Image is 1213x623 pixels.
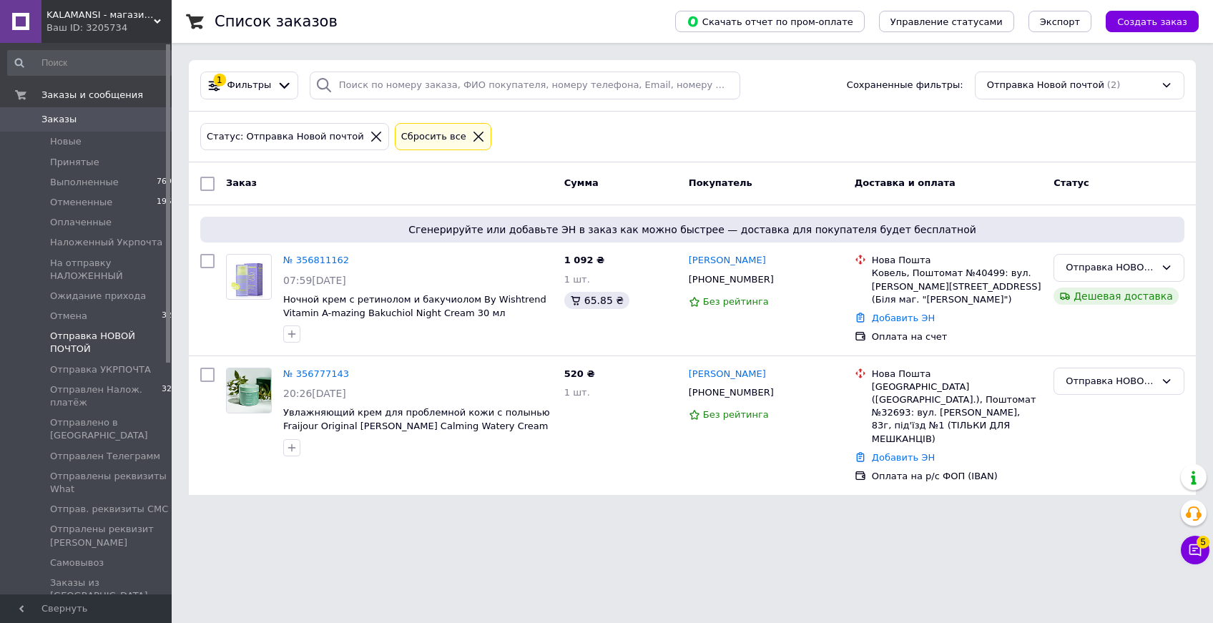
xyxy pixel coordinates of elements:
[564,292,629,309] div: 65.85 ₴
[50,135,82,148] span: Новые
[50,470,172,496] span: Отправлены реквизиты What
[687,15,853,28] span: Скачать отчет по пром-оплате
[1028,11,1091,32] button: Экспорт
[162,310,177,323] span: 321
[564,387,590,398] span: 1 шт.
[564,368,595,379] span: 520 ₴
[1107,79,1120,90] span: (2)
[675,11,865,32] button: Скачать отчет по пром-оплате
[50,383,162,409] span: Отправлен Налож. платёж
[50,577,172,602] span: Заказы из [GEOGRAPHIC_DATA]
[703,409,769,420] span: Без рейтинга
[215,13,338,30] h1: Список заказов
[890,16,1003,27] span: Управление статусами
[310,72,741,99] input: Поиск по номеру заказа, ФИО покупателя, номеру телефона, Email, номеру накладной
[1091,16,1199,26] a: Создать заказ
[872,254,1042,267] div: Нова Пошта
[50,416,172,442] span: Отправлено в [GEOGRAPHIC_DATA]
[50,330,172,355] span: Отправка НОВОЙ ПОЧТОЙ
[41,113,77,126] span: Заказы
[50,310,87,323] span: Отмена
[872,381,1042,446] div: [GEOGRAPHIC_DATA] ([GEOGRAPHIC_DATA].), Поштомат №32693: вул. [PERSON_NAME], 83г, під'їзд №1 (ТІЛ...
[879,11,1014,32] button: Управление статусами
[564,177,599,188] span: Сумма
[283,294,546,318] a: Ночной крем с ретинолом и бакучиолом By Wishtrend Vitamin A-mazing Bakuchiol Night Cream 30 мл
[703,296,769,307] span: Без рейтинга
[157,176,177,189] span: 7698
[50,450,160,463] span: Отправлен Телеграмм
[204,129,367,144] div: Статус: Отправка Новой почтой
[564,274,590,285] span: 1 шт.
[50,290,146,303] span: Ожидание прихода
[226,368,272,413] a: Фото товару
[689,368,766,381] a: [PERSON_NAME]
[872,368,1042,381] div: Нова Пошта
[564,255,604,265] span: 1 092 ₴
[847,79,963,92] span: Сохраненные фильтры:
[872,452,935,463] a: Добавить ЭН
[46,21,172,34] div: Ваш ID: 3205734
[855,177,956,188] span: Доставка и оплата
[283,388,346,399] span: 20:26[DATE]
[226,254,272,300] a: Фото товару
[227,368,271,413] img: Фото товару
[206,222,1179,237] span: Сгенерируйте или добавьте ЭН в заказ как можно быстрее — доставка для покупателя будет бесплатной
[872,313,935,323] a: Добавить ЭН
[872,470,1042,483] div: Оплата на р/с ФОП (IBAN)
[283,255,349,265] a: № 356811162
[50,523,172,549] span: Отпралены реквизит [PERSON_NAME]
[872,267,1042,306] div: Ковель, Поштомат №40499: вул. [PERSON_NAME][STREET_ADDRESS] (Біля маг. "[PERSON_NAME]")
[689,387,774,398] span: [PHONE_NUMBER]
[213,74,226,87] div: 1
[50,196,112,209] span: Отмененные
[227,79,272,92] span: Фильтры
[689,177,752,188] span: Покупатель
[1054,288,1179,305] div: Дешевая доставка
[1040,16,1080,27] span: Экспорт
[1197,534,1209,547] span: 5
[1181,536,1209,564] button: Чат с покупателем5
[689,254,766,268] a: [PERSON_NAME]
[157,196,177,209] span: 1959
[1066,374,1155,389] div: Отправка НОВОЙ ПОЧТОЙ
[50,156,99,169] span: Принятые
[50,503,168,516] span: Отправ. реквизиты СМС
[1117,16,1187,27] span: Создать заказ
[987,79,1104,92] span: Отправка Новой почтой
[226,177,257,188] span: Заказ
[1054,177,1089,188] span: Статус
[398,129,469,144] div: Сбросить все
[50,363,151,376] span: Отправка УКРПОЧТА
[50,257,172,283] span: На отправку НАЛОЖЕННЫЙ
[162,383,177,409] span: 329
[872,330,1042,343] div: Оплата на счет
[7,50,178,76] input: Поиск
[1106,11,1199,32] button: Создать заказ
[50,236,162,249] span: Наложенный Укрпочта
[50,216,112,229] span: Оплаченные
[229,255,269,299] img: Фото товару
[50,556,104,569] span: Самовывоз
[46,9,154,21] span: KALAMANSI - магазин оригинальной косметики из Южной Кореи
[283,275,346,286] span: 07:59[DATE]
[689,274,774,285] span: [PHONE_NUMBER]
[283,368,349,379] a: № 356777143
[283,407,550,444] a: Увлажняющий крем для проблемной кожи с полынью Fraijour Original [PERSON_NAME] Calming Watery Cre...
[41,89,143,102] span: Заказы и сообщения
[1066,260,1155,275] div: Отправка НОВОЙ ПОЧТОЙ
[50,176,119,189] span: Выполненные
